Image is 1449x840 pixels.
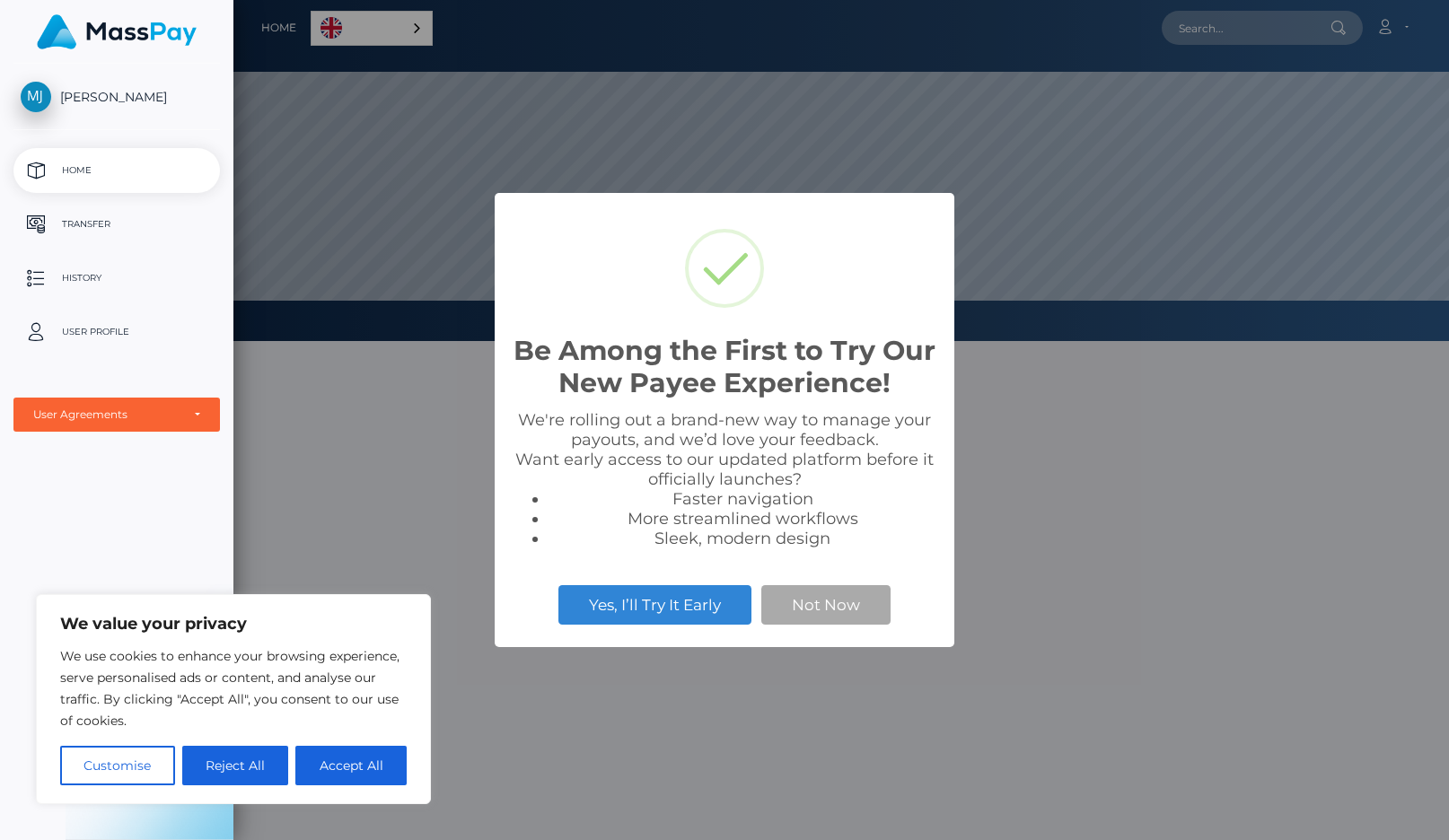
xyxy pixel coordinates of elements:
[761,585,891,625] button: Not Now
[549,529,936,548] li: Sleek, modern design
[13,89,220,105] span: [PERSON_NAME]
[182,746,289,785] button: Reject All
[37,14,197,49] img: MassPay
[21,157,213,184] p: Home
[21,265,213,292] p: History
[21,319,213,346] p: User Profile
[558,585,751,625] button: Yes, I’ll Try It Early
[60,613,407,634] p: We value your privacy
[13,398,220,432] button: User Agreements
[513,410,936,548] div: We're rolling out a brand-new way to manage your payouts, and we’d love your feedback. Want early...
[513,335,936,399] h2: Be Among the First to Try Our New Payee Experience!
[36,594,431,804] div: We value your privacy
[21,211,213,238] p: Transfer
[60,746,175,785] button: Customise
[549,489,936,509] li: Faster navigation
[33,407,180,422] div: User Agreements
[295,746,407,785] button: Accept All
[549,509,936,529] li: More streamlined workflows
[60,645,407,731] p: We use cookies to enhance your browsing experience, serve personalised ads or content, and analys...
